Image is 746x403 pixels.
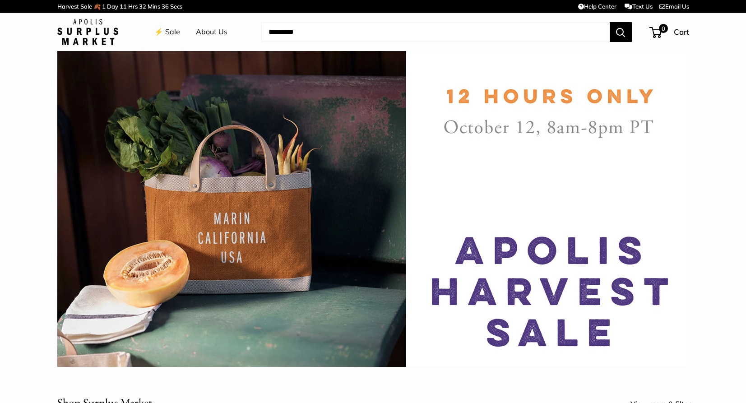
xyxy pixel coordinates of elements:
span: 32 [139,3,146,10]
span: Cart [674,27,689,37]
span: 1 [102,3,106,10]
span: Mins [148,3,160,10]
a: Help Center [578,3,616,10]
button: Search [610,22,632,42]
img: Apolis: Surplus Market [57,19,118,45]
a: 0 Cart [650,25,689,39]
span: 11 [120,3,127,10]
span: 0 [658,24,667,33]
a: Email Us [659,3,689,10]
span: Hrs [128,3,138,10]
input: Search... [261,22,610,42]
a: ⚡️ Sale [154,25,180,39]
a: Text Us [625,3,652,10]
span: 36 [162,3,169,10]
a: About Us [196,25,227,39]
span: Secs [170,3,182,10]
span: Day [107,3,118,10]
